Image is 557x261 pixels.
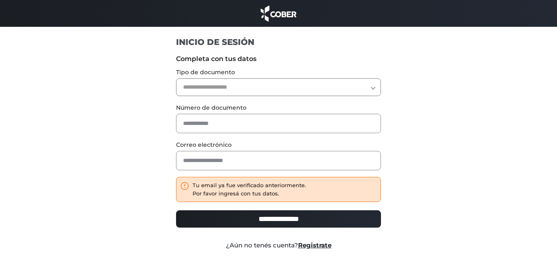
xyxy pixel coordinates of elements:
label: Número de documento [176,103,381,112]
label: Tipo de documento [176,68,381,77]
img: cober_marca.png [259,4,299,23]
h1: INICIO DE SESIÓN [176,37,381,47]
div: ¿Aún no tenés cuenta? [170,241,387,250]
label: Correo electrónico [176,141,381,149]
div: Tu email ya fue verificado anteriormente. Por favor ingresá con tus datos. [193,181,306,198]
label: Completa con tus datos [176,54,381,64]
a: Registrate [298,241,331,249]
